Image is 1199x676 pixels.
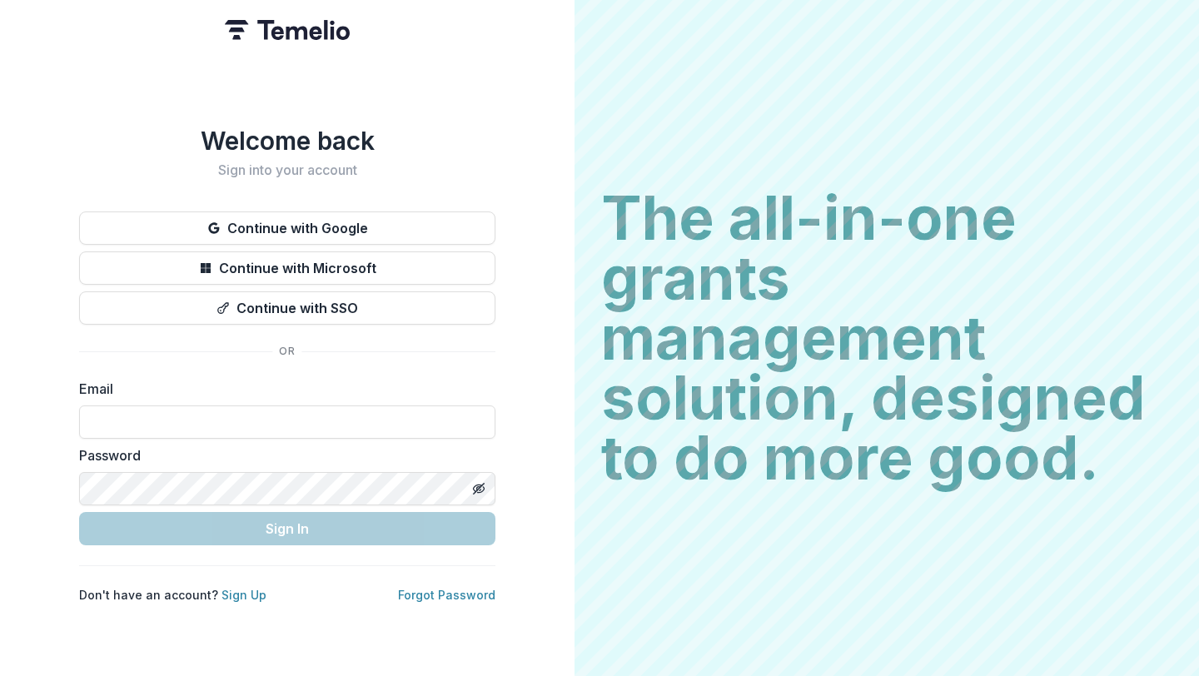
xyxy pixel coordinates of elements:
img: Temelio [225,20,350,40]
p: Don't have an account? [79,586,266,604]
a: Forgot Password [398,588,495,602]
h1: Welcome back [79,126,495,156]
label: Email [79,379,485,399]
label: Password [79,445,485,465]
button: Sign In [79,512,495,545]
button: Continue with Microsoft [79,251,495,285]
button: Continue with Google [79,211,495,245]
a: Sign Up [221,588,266,602]
h2: Sign into your account [79,162,495,178]
button: Continue with SSO [79,291,495,325]
button: Toggle password visibility [465,475,492,502]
